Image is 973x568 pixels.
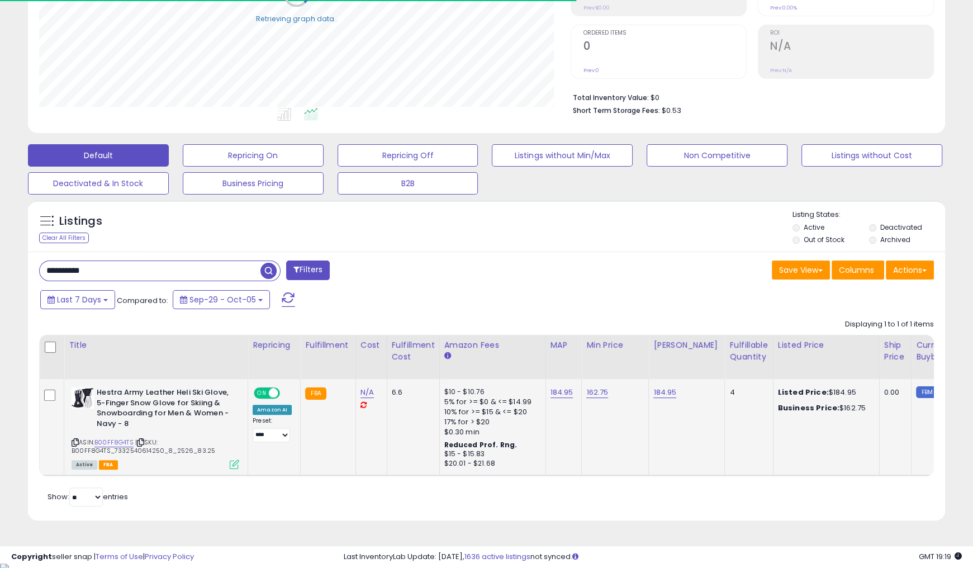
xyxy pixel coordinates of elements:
a: 184.95 [550,387,573,398]
button: Repricing On [183,144,324,167]
div: 10% for >= $15 & <= $20 [444,407,537,417]
div: Amazon Fees [444,339,541,351]
button: Listings without Cost [801,144,942,167]
small: Amazon Fees. [444,351,451,361]
a: N/A [360,387,374,398]
button: Non Competitive [647,144,787,167]
div: Displaying 1 to 1 of 1 items [845,319,934,330]
b: Total Inventory Value: [572,93,648,102]
div: Fulfillment Cost [392,339,435,363]
div: 17% for > $20 [444,417,537,427]
span: All listings currently available for purchase on Amazon [72,460,97,470]
a: 162.75 [586,387,608,398]
b: Business Price: [778,403,839,413]
label: Out of Stock [804,235,844,244]
span: 2025-10-13 19:19 GMT [919,551,962,562]
div: Fulfillable Quantity [729,339,768,363]
button: Listings without Min/Max [492,144,633,167]
div: $10 - $10.76 [444,387,537,397]
span: OFF [278,389,296,398]
label: Deactivated [880,223,922,232]
button: Filters [286,261,330,280]
b: Short Term Storage Fees: [572,106,659,115]
div: Cost [360,339,382,351]
h5: Listings [59,214,102,229]
h2: 0 [583,40,746,55]
button: Business Pricing [183,172,324,195]
span: ON [255,389,269,398]
button: Sep-29 - Oct-05 [173,290,270,309]
div: Ship Price [884,339,906,363]
b: Listed Price: [778,387,829,397]
small: Prev: 0.00% [770,4,797,11]
h2: N/A [770,40,933,55]
div: $20.01 - $21.68 [444,459,537,468]
button: Deactivated & In Stock [28,172,169,195]
label: Archived [880,235,910,244]
div: Repricing [253,339,296,351]
div: Fulfillment [305,339,350,351]
div: ASIN: [72,387,239,468]
div: Min Price [586,339,644,351]
div: Clear All Filters [39,233,89,243]
div: MAP [550,339,577,351]
div: $162.75 [778,403,871,413]
button: Save View [772,261,830,280]
li: $0 [572,90,925,103]
div: [PERSON_NAME] [653,339,720,351]
button: Columns [832,261,884,280]
div: Amazon AI [253,405,292,415]
div: 4 [729,387,764,397]
div: Retrieving graph data.. [256,13,338,23]
img: 41a+OkM7LlL._SL40_.jpg [72,387,94,409]
strong: Copyright [11,551,52,562]
small: FBM [916,386,938,398]
a: Privacy Policy [145,551,194,562]
p: Listing States: [792,210,945,220]
button: B2B [338,172,478,195]
small: Prev: 0 [583,67,599,74]
b: Hestra Army Leather Heli Ski Glove, 5-Finger Snow Glove for Skiing & Snowboarding for Men & Women... [97,387,232,432]
span: | SKU: B00FF8G4TS_7332540614250_8_2526_83.25 [72,438,215,455]
span: Sep-29 - Oct-05 [189,294,256,305]
button: Default [28,144,169,167]
button: Actions [886,261,934,280]
div: 6.6 [392,387,431,397]
small: Prev: N/A [770,67,792,74]
a: 184.95 [653,387,676,398]
div: $15 - $15.83 [444,449,537,459]
span: Columns [839,264,874,276]
div: $0.30 min [444,427,537,437]
span: Ordered Items [583,30,746,36]
div: Preset: [253,417,292,442]
span: Last 7 Days [57,294,101,305]
span: $0.53 [661,105,681,116]
span: FBA [99,460,118,470]
div: Title [69,339,243,351]
a: B00FF8G4TS [94,438,134,447]
div: Listed Price [778,339,875,351]
button: Repricing Off [338,144,478,167]
a: Terms of Use [96,551,143,562]
span: ROI [770,30,933,36]
div: Last InventoryLab Update: [DATE], not synced. [344,552,962,562]
button: Last 7 Days [40,290,115,309]
b: Reduced Prof. Rng. [444,440,518,449]
div: 5% for >= $0 & <= $14.99 [444,397,537,407]
div: seller snap | | [11,552,194,562]
div: 0.00 [884,387,903,397]
small: Prev: $0.00 [583,4,609,11]
div: $184.95 [778,387,871,397]
small: FBA [305,387,326,400]
span: Compared to: [117,295,168,306]
label: Active [804,223,824,232]
a: 1636 active listings [464,551,530,562]
span: Show: entries [48,491,128,502]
